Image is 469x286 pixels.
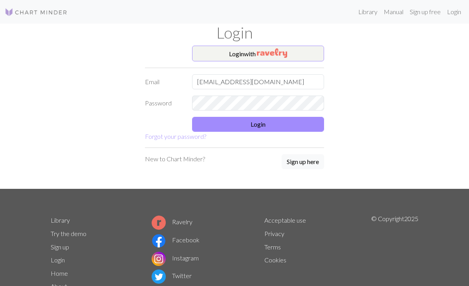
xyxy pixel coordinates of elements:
[140,96,187,111] label: Password
[192,117,324,132] button: Login
[264,216,306,224] a: Acceptable use
[264,243,281,251] a: Terms
[152,254,199,262] a: Instagram
[152,269,166,284] img: Twitter logo
[257,48,287,58] img: Ravelry
[407,4,444,20] a: Sign up free
[282,154,324,170] a: Sign up here
[51,256,65,264] a: Login
[152,234,166,248] img: Facebook logo
[152,236,200,244] a: Facebook
[355,4,381,20] a: Library
[145,133,206,140] a: Forgot your password?
[444,4,464,20] a: Login
[264,256,286,264] a: Cookies
[51,230,86,237] a: Try the demo
[51,243,69,251] a: Sign up
[51,216,70,224] a: Library
[152,218,192,225] a: Ravelry
[264,230,284,237] a: Privacy
[381,4,407,20] a: Manual
[282,154,324,169] button: Sign up here
[140,74,187,89] label: Email
[5,7,68,17] img: Logo
[51,269,68,277] a: Home
[145,154,205,164] p: New to Chart Minder?
[152,252,166,266] img: Instagram logo
[152,216,166,230] img: Ravelry logo
[46,24,423,42] h1: Login
[152,272,192,279] a: Twitter
[192,46,324,61] button: Loginwith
